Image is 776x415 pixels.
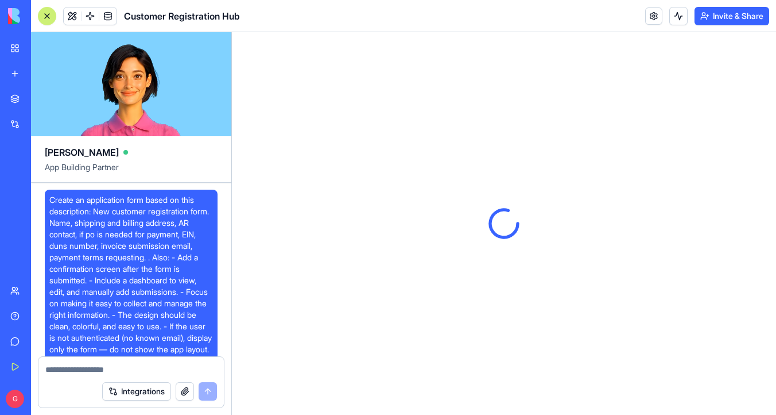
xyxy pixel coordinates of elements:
[694,7,769,25] button: Invite & Share
[45,162,218,182] span: App Building Partner
[6,390,24,408] span: G
[102,382,171,401] button: Integrations
[124,9,240,23] span: Customer Registration Hub
[45,145,119,159] span: [PERSON_NAME]
[8,8,79,24] img: logo
[49,194,213,355] span: Create an application form based on this description: New customer registration form. Name, shipp...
